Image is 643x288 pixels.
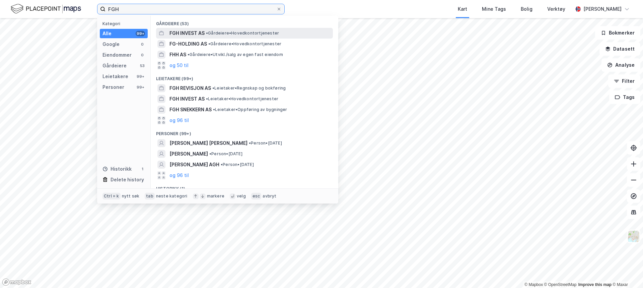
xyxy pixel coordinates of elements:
iframe: Chat Widget [610,256,643,288]
span: • [209,151,211,156]
div: esc [251,193,262,199]
div: avbryt [263,193,276,199]
span: FHH AS [169,51,186,59]
div: 0 [140,52,145,58]
button: og 96 til [169,171,189,179]
a: Improve this map [578,282,612,287]
div: Verktøy [547,5,565,13]
div: 99+ [136,84,145,90]
span: Gårdeiere • Utvikl./salg av egen fast eiendom [188,52,283,57]
span: Leietaker • Hovedkontortjenester [206,96,278,102]
div: 99+ [136,31,145,36]
span: • [212,85,214,91]
div: Leietakere (99+) [151,71,338,83]
div: Personer [102,83,124,91]
div: Alle [102,30,112,38]
div: Gårdeiere (53) [151,16,338,28]
button: Bokmerker [595,26,640,40]
div: Leietakere [102,72,128,80]
span: • [213,107,215,112]
a: Mapbox homepage [2,278,31,286]
div: markere [207,193,224,199]
span: • [206,31,208,36]
span: FGH INVEST AS [169,29,205,37]
div: Mine Tags [482,5,506,13]
button: Tags [609,91,640,104]
div: Gårdeiere [102,62,127,70]
span: FGH REVISJON AS [169,84,211,92]
div: 1 [140,166,145,172]
div: 53 [140,63,145,68]
button: Analyse [601,58,640,72]
a: Mapbox [524,282,543,287]
span: [PERSON_NAME] AGH [169,161,219,169]
span: • [206,96,208,101]
span: [PERSON_NAME] [PERSON_NAME] [169,139,247,147]
div: Personer (99+) [151,126,338,138]
div: Bolig [521,5,532,13]
div: tab [145,193,155,199]
button: Datasett [599,42,640,56]
div: 99+ [136,74,145,79]
span: Gårdeiere • Hovedkontortjenester [206,31,279,36]
span: • [188,52,190,57]
span: • [221,162,223,167]
span: FGH SNEKKERN AS [169,106,212,114]
div: Ctrl + k [102,193,121,199]
span: Person • [DATE] [209,151,242,157]
div: Historikk (1) [151,181,338,193]
button: og 50 til [169,61,189,69]
div: nytt søk [122,193,140,199]
span: Person • [DATE] [249,140,282,146]
span: [PERSON_NAME] [169,150,208,158]
div: Google [102,40,120,48]
div: Delete history [111,176,144,184]
div: velg [237,193,246,199]
img: logo.f888ab2527a4732fd821a326f86c7f29.svg [11,3,81,15]
div: Eiendommer [102,51,132,59]
span: FGH INVEST AS [169,95,205,103]
div: Kart [458,5,467,13]
img: Z [627,230,640,243]
span: • [208,41,210,46]
button: og 96 til [169,116,189,124]
div: neste kategori [156,193,188,199]
span: FG-HOLDING AS [169,40,207,48]
a: OpenStreetMap [544,282,577,287]
div: 0 [140,42,145,47]
div: Historikk [102,165,132,173]
span: Leietaker • Oppføring av bygninger [213,107,287,112]
span: Person • [DATE] [221,162,254,167]
input: Søk på adresse, matrikkel, gårdeiere, leietakere eller personer [105,4,276,14]
span: Leietaker • Regnskap og bokføring [212,85,286,91]
span: Gårdeiere • Hovedkontortjenester [208,41,281,47]
span: • [249,140,251,146]
div: [PERSON_NAME] [583,5,622,13]
button: Filter [608,74,640,88]
div: Kategori [102,21,148,26]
